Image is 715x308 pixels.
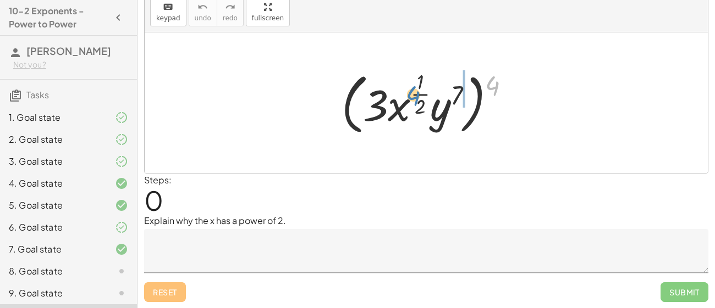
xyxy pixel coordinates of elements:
[115,133,128,146] i: Task finished and part of it marked as correct.
[26,44,111,57] span: [PERSON_NAME]
[156,14,180,22] span: keypad
[115,243,128,256] i: Task finished and correct.
[163,1,173,14] i: keyboard
[115,111,128,124] i: Task finished and part of it marked as correct.
[9,265,97,278] div: 8. Goal state
[115,155,128,168] i: Task finished and part of it marked as correct.
[9,221,97,234] div: 6. Goal state
[252,14,284,22] span: fullscreen
[13,59,128,70] div: Not you?
[9,133,97,146] div: 2. Goal state
[195,14,211,22] span: undo
[223,14,238,22] span: redo
[225,1,235,14] i: redo
[9,4,108,31] h4: 10-2 Exponents - Power to Power
[115,287,128,300] i: Task not started.
[115,199,128,212] i: Task finished and correct.
[9,243,97,256] div: 7. Goal state
[115,265,128,278] i: Task not started.
[144,174,172,186] label: Steps:
[9,155,97,168] div: 3. Goal state
[9,177,97,190] div: 4. Goal state
[26,89,49,100] span: Tasks
[115,177,128,190] i: Task finished and correct.
[9,199,97,212] div: 5. Goal state
[144,183,163,217] span: 0
[197,1,208,14] i: undo
[144,214,708,227] p: Explain why the x has a power of 2.
[9,111,97,124] div: 1. Goal state
[9,287,97,300] div: 9. Goal state
[115,221,128,234] i: Task finished and part of it marked as correct.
